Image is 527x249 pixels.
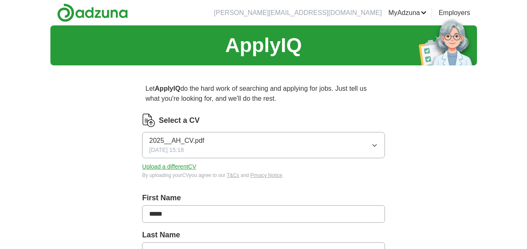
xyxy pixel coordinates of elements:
[142,229,385,241] label: Last Name
[57,3,128,22] img: Adzuna logo
[142,192,385,204] label: First Name
[149,146,184,154] span: [DATE] 15:18
[142,80,385,107] p: Let do the hard work of searching and applying for jobs. Just tell us what you're looking for, an...
[142,114,155,127] img: CV Icon
[142,172,385,179] div: By uploading your CV you agree to our and .
[250,172,282,178] a: Privacy Notice
[142,162,196,171] button: Upload a differentCV
[439,8,470,18] a: Employers
[214,8,382,18] li: [PERSON_NAME][EMAIL_ADDRESS][DOMAIN_NAME]
[388,8,427,18] a: MyAdzuna
[159,115,200,126] label: Select a CV
[225,30,302,60] h1: ApplyIQ
[155,85,180,92] strong: ApplyIQ
[149,136,204,146] span: 2025__AH_CV.pdf
[227,172,239,178] a: T&Cs
[142,132,385,158] button: 2025__AH_CV.pdf[DATE] 15:18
